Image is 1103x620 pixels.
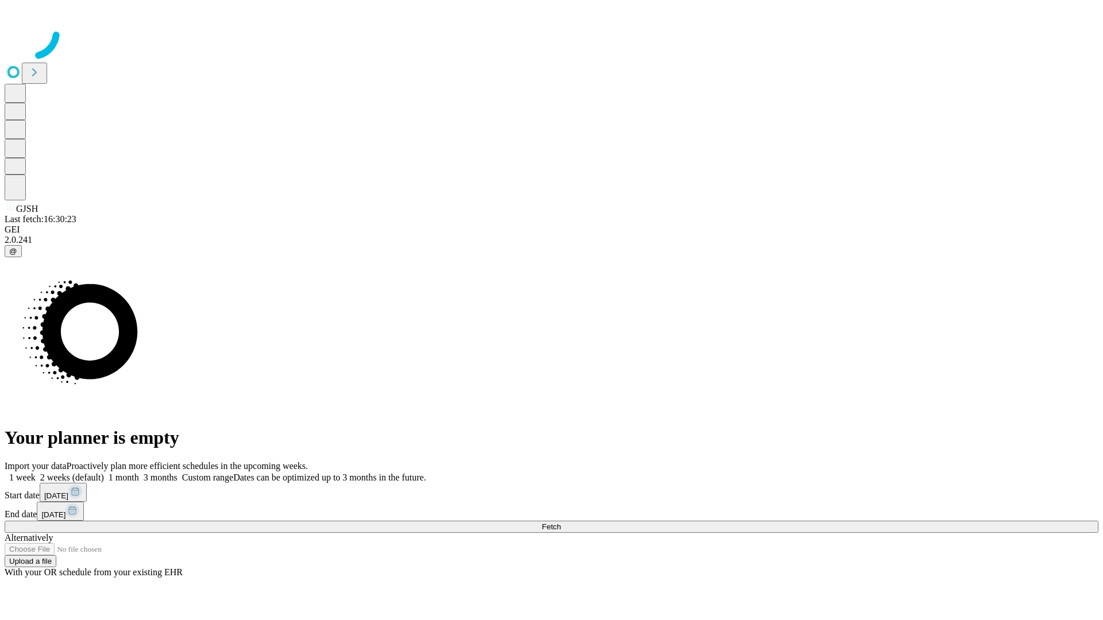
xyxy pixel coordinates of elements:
[182,472,233,482] span: Custom range
[542,522,561,531] span: Fetch
[5,245,22,257] button: @
[5,567,183,577] span: With your OR schedule from your existing EHR
[5,555,56,567] button: Upload a file
[5,235,1098,245] div: 2.0.241
[37,502,84,521] button: [DATE]
[5,483,1098,502] div: Start date
[109,472,139,482] span: 1 month
[67,461,308,471] span: Proactively plan more efficient schedules in the upcoming weeks.
[16,204,38,214] span: GJSH
[9,472,36,482] span: 1 week
[5,521,1098,533] button: Fetch
[144,472,178,482] span: 3 months
[40,472,104,482] span: 2 weeks (default)
[5,224,1098,235] div: GEI
[40,483,87,502] button: [DATE]
[5,502,1098,521] div: End date
[5,533,53,542] span: Alternatively
[5,461,67,471] span: Import your data
[41,510,65,519] span: [DATE]
[9,247,17,255] span: @
[5,214,76,224] span: Last fetch: 16:30:23
[44,491,68,500] span: [DATE]
[233,472,426,482] span: Dates can be optimized up to 3 months in the future.
[5,427,1098,448] h1: Your planner is empty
